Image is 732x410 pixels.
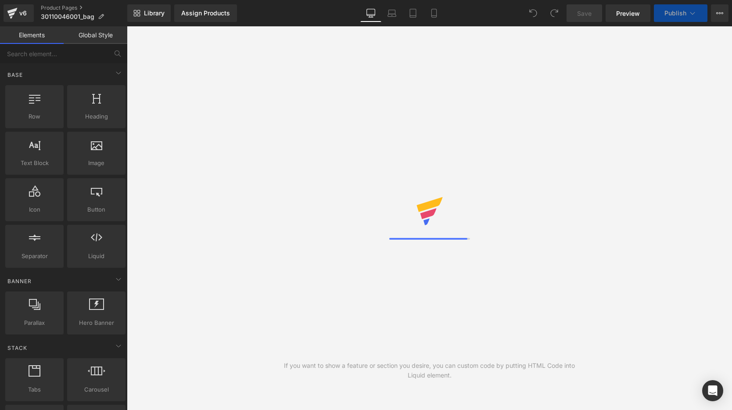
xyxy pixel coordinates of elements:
span: Publish [664,10,686,17]
span: Preview [616,9,640,18]
span: Stack [7,344,28,352]
span: Base [7,71,24,79]
a: Preview [606,4,650,22]
a: Tablet [402,4,423,22]
span: Tabs [8,385,61,394]
span: Image [70,158,123,168]
span: Carousel [70,385,123,394]
button: Undo [524,4,542,22]
button: Redo [545,4,563,22]
a: Laptop [381,4,402,22]
a: Desktop [360,4,381,22]
span: Button [70,205,123,214]
a: Global Style [64,26,127,44]
div: If you want to show a feature or section you desire, you can custom code by putting HTML Code int... [278,361,581,380]
button: Publish [654,4,707,22]
button: More [711,4,728,22]
span: Icon [8,205,61,214]
a: New Library [127,4,171,22]
div: v6 [18,7,29,19]
span: Save [577,9,592,18]
span: Library [144,9,165,17]
span: Text Block [8,158,61,168]
span: Row [8,112,61,121]
span: Banner [7,277,32,285]
span: Separator [8,252,61,261]
a: v6 [4,4,34,22]
span: Liquid [70,252,123,261]
span: Hero Banner [70,318,123,327]
span: Heading [70,112,123,121]
div: Open Intercom Messenger [702,380,723,401]
a: Mobile [423,4,445,22]
a: Product Pages [41,4,127,11]
span: 30110046001_bag [41,13,94,20]
span: Parallax [8,318,61,327]
div: Assign Products [181,10,230,17]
